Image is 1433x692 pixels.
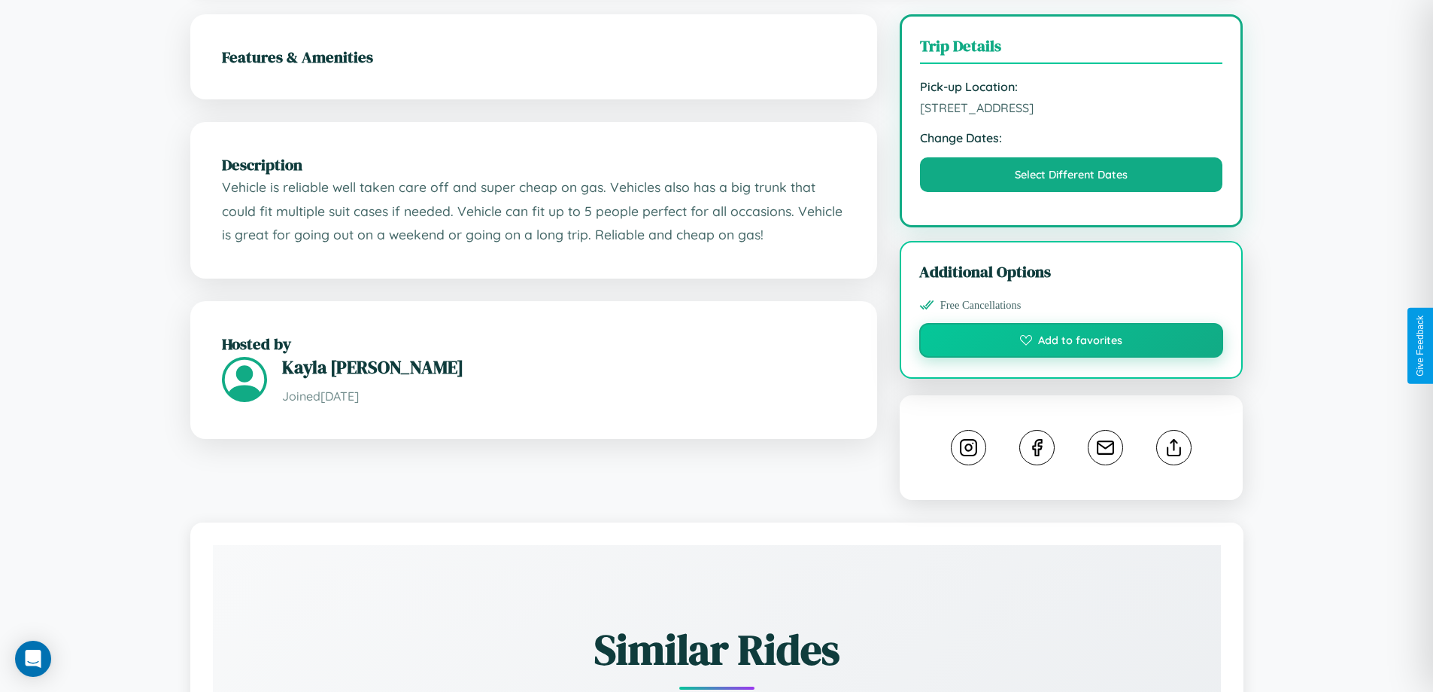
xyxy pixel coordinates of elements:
h2: Features & Amenities [222,46,846,68]
h3: Trip Details [920,35,1223,64]
h3: Kayla [PERSON_NAME] [282,355,846,380]
p: Vehicle is reliable well taken care off and super cheap on gas. Vehicles also has a big trunk tha... [222,175,846,247]
span: Free Cancellations [940,299,1022,312]
h2: Hosted by [222,333,846,355]
button: Select Different Dates [920,157,1223,192]
strong: Pick-up Location: [920,79,1223,94]
p: Joined [DATE] [282,386,846,407]
div: Give Feedback [1415,316,1425,376]
h3: Additional Options [919,261,1224,282]
strong: Change Dates: [920,130,1223,145]
span: [STREET_ADDRESS] [920,100,1223,115]
h2: Description [222,154,846,175]
h2: Similar Rides [266,620,1168,678]
div: Open Intercom Messenger [15,641,51,677]
button: Add to favorites [919,323,1224,358]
